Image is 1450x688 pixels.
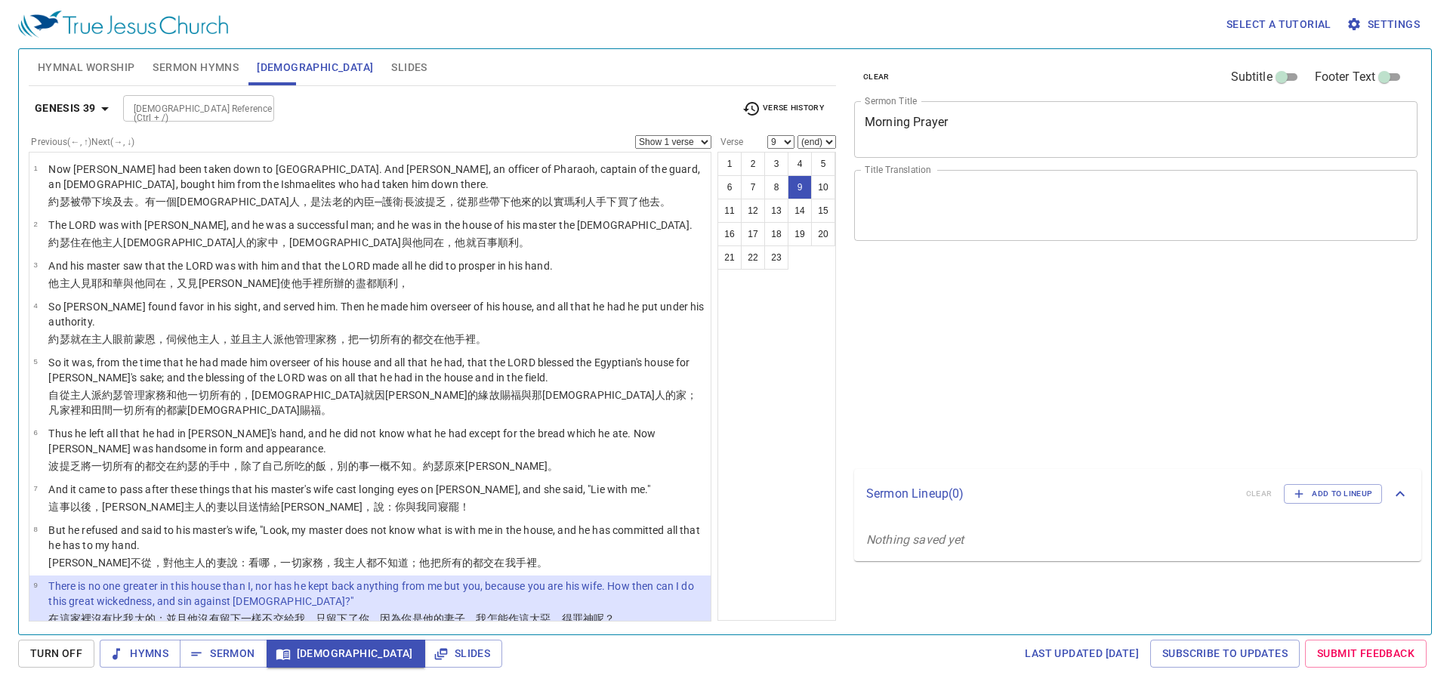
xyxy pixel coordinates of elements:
[444,460,558,472] wh3130: 原來[PERSON_NAME]
[18,640,94,668] button: Turn Off
[811,152,835,176] button: 5
[717,245,742,270] button: 21
[321,404,332,416] wh1293: 。
[205,501,470,513] wh113: 的妻
[717,152,742,176] button: 1
[717,175,742,199] button: 6
[854,469,1421,519] div: Sermon Lineup(0)clearAdd to Lineup
[412,333,487,345] wh3426: 都交在
[811,222,835,246] button: 20
[70,501,470,513] wh1697: 以後
[262,612,615,625] wh3972: 不交給我，只留下了你，因為
[551,612,615,625] wh7451: ，得罪
[48,389,697,416] wh1004: 和他一切所有的
[48,299,706,329] p: So [PERSON_NAME] found favor in his sight, and served him. Then he made him overseer of his house...
[102,196,671,208] wh3381: 埃及
[323,557,548,569] wh1004: ，我主人
[1350,15,1420,34] span: Settings
[362,501,470,513] wh3130: ，說
[741,175,765,199] button: 7
[153,58,239,77] span: Sermon Hymns
[246,236,529,248] wh4713: 的家中
[412,612,615,625] wh859: 是他的妻子
[717,222,742,246] button: 16
[257,58,373,77] span: [DEMOGRAPHIC_DATA]
[113,404,332,416] wh7704: 一切所有的
[391,58,427,77] span: Slides
[866,532,964,547] i: Nothing saved yet
[48,499,650,514] p: 這事
[1317,644,1415,663] span: Submit Feedback
[33,484,37,492] span: 7
[48,387,706,418] p: 自從
[31,137,134,147] label: Previous (←, ↑) Next (→, ↓)
[81,404,332,416] wh1004: 和田間
[48,162,706,192] p: Now [PERSON_NAME] had been taken down to [GEOGRAPHIC_DATA]. And [PERSON_NAME], an officer of Phar...
[70,196,671,208] wh3130: 被帶下
[398,277,409,289] wh6743: ，
[404,196,671,208] wh2876: 長
[384,501,470,513] wh559: ：你與我同寢
[717,199,742,223] button: 11
[788,199,812,223] button: 14
[48,218,692,233] p: The LORD was with [PERSON_NAME], and he was a successful man; and he was in the house of his mast...
[742,100,824,118] span: Verse History
[123,196,671,208] wh4714: 去。有一個[DEMOGRAPHIC_DATA]人
[48,611,706,626] p: 在這家
[166,404,332,416] wh3426: 都蒙[DEMOGRAPHIC_DATA]
[437,644,490,663] span: Slides
[343,196,671,208] wh6547: 的內臣
[1284,484,1382,504] button: Add to Lineup
[449,501,470,513] wh7901: 罷！
[227,557,548,569] wh802: 說
[764,175,788,199] button: 8
[390,460,558,472] wh3972: 不知
[788,222,812,246] button: 19
[48,458,706,474] p: 波提乏將一切所有的都交在
[262,460,558,472] wh518: 自己所吃
[375,196,671,208] wh5631: ─護衛
[866,485,1234,503] p: Sermon Lineup ( 0 )
[401,612,615,625] wh834: 你
[33,220,37,228] span: 2
[123,236,529,248] wh113: [DEMOGRAPHIC_DATA]人
[156,333,487,345] wh2580: ，伺候
[91,277,409,289] wh7200: 耶和華
[70,236,530,248] wh3130: 住在他主人
[402,236,530,248] wh3068: 與他同在，他就百事順利
[1315,68,1376,86] span: Footer Text
[788,152,812,176] button: 4
[519,612,615,625] wh6213: 這大
[300,404,332,416] wh3068: 賜福
[596,196,671,208] wh3459: 手下
[81,612,615,625] wh1004: 裡沒有比我大
[1305,640,1427,668] a: Submit Feedback
[81,277,409,289] wh113: 見
[811,175,835,199] button: 10
[280,277,409,289] wh3068: 使他手裡
[33,301,37,310] span: 4
[476,333,486,345] wh3027: 。
[863,70,890,84] span: clear
[33,525,37,533] span: 8
[267,640,425,668] button: [DEMOGRAPHIC_DATA]
[270,501,470,513] wh5375: 給[PERSON_NAME]
[18,11,228,38] img: True Jesus Church
[248,501,470,513] wh5869: 送情
[300,196,671,208] wh4713: ，是法老
[1025,644,1139,663] span: Last updated [DATE]
[788,175,812,199] button: 9
[594,612,615,625] wh430: 呢？
[811,199,835,223] button: 15
[1220,11,1337,39] button: Select a tutorial
[326,460,558,472] wh3899: ，別的事一概
[344,277,409,289] wh6213: 的盡都順利
[741,222,765,246] button: 17
[519,236,529,248] wh6743: 。
[177,460,558,472] wh5800: 約瑟
[537,557,548,569] wh3027: 。
[48,258,552,273] p: And his master saw that the LORD was with him and that the LORD made all he did to prosper in his...
[48,555,706,570] p: [PERSON_NAME]不從
[35,99,96,118] b: Genesis 39
[854,68,899,86] button: clear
